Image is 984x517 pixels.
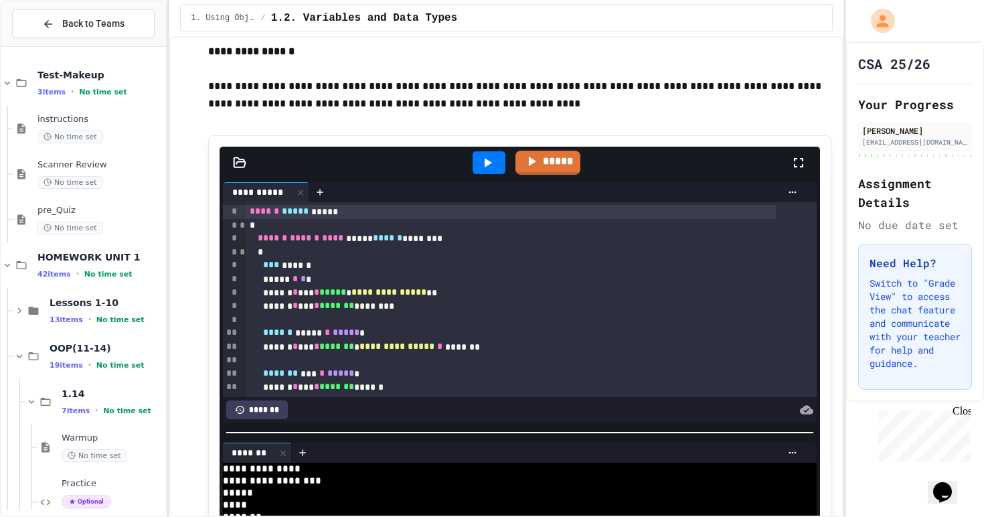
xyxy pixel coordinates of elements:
h3: Need Help? [870,255,961,271]
span: No time set [37,131,103,143]
div: My Account [857,5,898,36]
span: • [76,269,79,279]
span: Back to Teams [62,17,125,31]
div: Chat with us now!Close [5,5,92,85]
span: Lessons 1-10 [50,297,163,309]
span: 13 items [50,315,83,324]
span: Scanner Review [37,159,163,171]
div: [PERSON_NAME] [862,125,968,137]
h1: CSA 25/26 [858,54,930,73]
span: 7 items [62,407,90,415]
span: • [71,86,74,97]
span: 19 items [50,361,83,370]
span: 1. Using Objects and Methods [191,13,256,23]
span: No time set [62,449,127,462]
div: No due date set [858,217,972,233]
span: HOMEWORK UNIT 1 [37,251,163,263]
span: No time set [96,361,145,370]
span: 3 items [37,88,66,96]
span: • [88,360,91,370]
span: instructions [37,114,163,125]
iframe: chat widget [928,463,971,504]
span: Warmup [62,433,163,444]
span: No time set [37,222,103,234]
span: No time set [96,315,145,324]
span: • [95,405,98,416]
span: Test-Makeup [37,69,163,81]
span: 1.14 [62,388,163,400]
span: 42 items [37,270,71,279]
button: Back to Teams [12,9,155,38]
span: Practice [62,478,163,490]
span: No time set [103,407,151,415]
span: • [88,314,91,325]
h2: Assignment Details [858,174,972,212]
span: No time set [79,88,127,96]
span: Optional [62,495,111,508]
span: OOP(11-14) [50,342,163,354]
span: No time set [84,270,133,279]
span: pre_Quiz [37,205,163,216]
p: Switch to "Grade View" to access the chat feature and communicate with your teacher for help and ... [870,277,961,370]
h2: Your Progress [858,95,972,114]
span: / [261,13,266,23]
iframe: chat widget [873,405,971,462]
div: [EMAIL_ADDRESS][DOMAIN_NAME] [862,137,968,147]
span: No time set [37,176,103,189]
span: 1.2. Variables and Data Types [271,10,457,26]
